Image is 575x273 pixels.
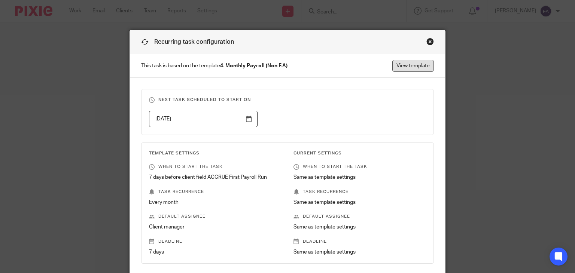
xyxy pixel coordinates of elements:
[293,164,426,170] p: When to start the task
[149,189,282,195] p: Task recurrence
[149,174,282,181] p: 7 days before client field ACCRUE First Payroll Run
[392,60,434,72] a: View template
[141,62,287,70] span: This task is based on the template
[293,189,426,195] p: Task recurrence
[293,248,426,256] p: Same as template settings
[149,223,282,231] p: Client manager
[149,150,282,156] h3: Template Settings
[293,214,426,220] p: Default assignee
[141,38,234,46] h1: Recurring task configuration
[220,63,287,68] strong: 4. Monthly Payroll (Non F.A)
[149,164,282,170] p: When to start the task
[293,199,426,206] p: Same as template settings
[149,248,282,256] p: 7 days
[293,239,426,245] p: Deadline
[149,214,282,220] p: Default assignee
[149,97,426,103] h3: Next task scheduled to start on
[149,199,282,206] p: Every month
[426,38,434,45] div: Close this dialog window
[293,223,426,231] p: Same as template settings
[293,150,426,156] h3: Current Settings
[293,174,426,181] p: Same as template settings
[149,239,282,245] p: Deadline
